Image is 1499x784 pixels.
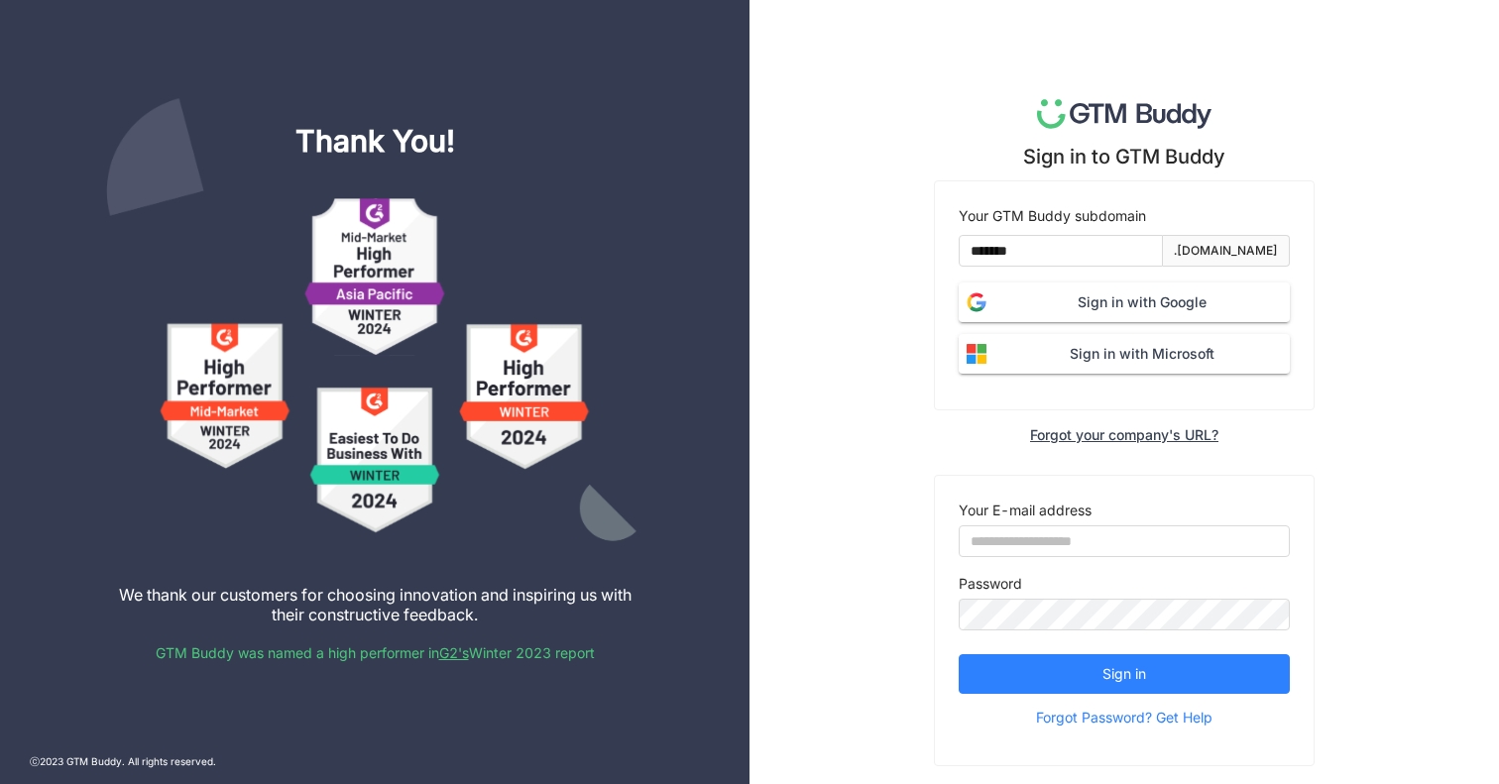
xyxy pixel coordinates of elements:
[1102,663,1146,685] span: Sign in
[959,336,994,372] img: login-microsoft.svg
[1023,145,1225,168] div: Sign in to GTM Buddy
[1037,99,1212,129] img: logo
[994,291,1290,313] span: Sign in with Google
[959,284,994,320] img: login-google.svg
[959,573,1022,595] label: Password
[1174,242,1278,261] div: .[DOMAIN_NAME]
[1030,426,1218,443] div: Forgot your company's URL?
[959,500,1092,521] label: Your E-mail address
[994,343,1290,365] span: Sign in with Microsoft
[439,644,469,661] a: G2's
[959,282,1290,322] button: Sign in with Google
[959,205,1290,227] div: Your GTM Buddy subdomain
[959,334,1290,374] button: Sign in with Microsoft
[1036,703,1212,732] span: Forgot Password? Get Help
[959,654,1290,694] button: Sign in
